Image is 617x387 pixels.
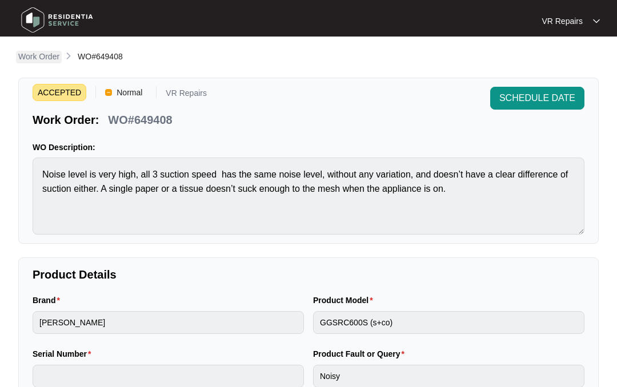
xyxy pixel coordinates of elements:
img: chevron-right [64,51,73,61]
label: Product Fault or Query [313,348,409,360]
input: Brand [33,311,304,334]
p: Product Details [33,267,584,283]
p: Work Order: [33,112,99,128]
p: VR Repairs [542,15,583,27]
span: Normal [112,84,147,101]
label: Brand [33,295,65,306]
span: SCHEDULE DATE [499,91,575,105]
input: Product Model [313,311,584,334]
img: dropdown arrow [593,18,600,24]
img: Vercel Logo [105,89,112,96]
p: WO Description: [33,142,584,153]
p: VR Repairs [166,89,207,101]
p: WO#649408 [108,112,172,128]
img: residentia service logo [17,3,97,37]
button: SCHEDULE DATE [490,87,584,110]
textarea: Noise level is very high, all 3 suction speed has the same noise level, without any variation, an... [33,158,584,235]
span: WO#649408 [78,52,123,61]
label: Product Model [313,295,378,306]
a: Work Order [16,51,62,63]
span: ACCEPTED [33,84,86,101]
p: Work Order [18,51,59,62]
label: Serial Number [33,348,95,360]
